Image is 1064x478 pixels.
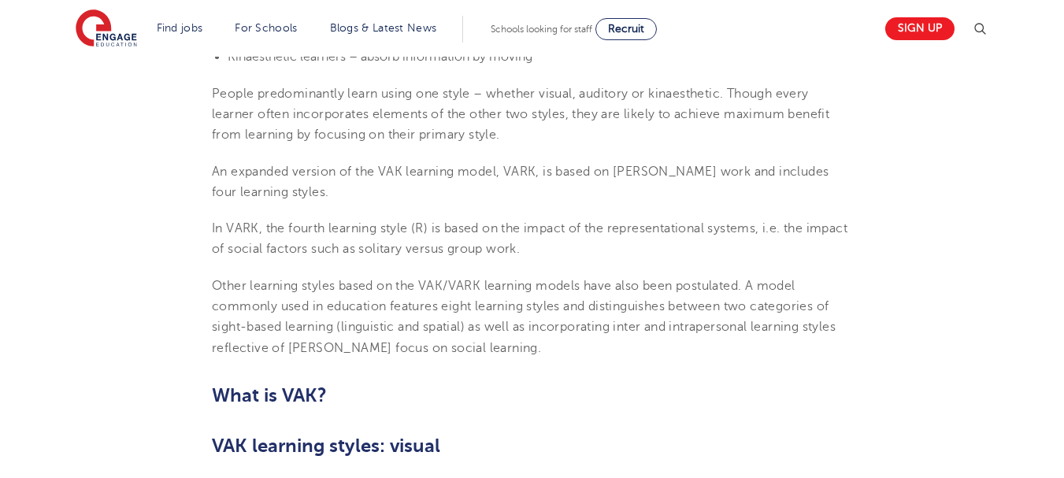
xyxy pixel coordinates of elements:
a: Find jobs [157,22,203,34]
span: In VARK, the fourth learning style (R) is based on the impact of the representational systems, i.... [212,221,847,256]
h2: What is VAK? [212,382,852,409]
img: Engage Education [76,9,137,49]
span: An expanded version of the VAK learning model, VARK, is based on [PERSON_NAME] work and includes ... [212,165,829,199]
span: Other learning styles based on the VAK/VARK learning models have also been postulated. A model co... [212,279,836,355]
a: Blogs & Latest News [330,22,437,34]
a: Sign up [885,17,955,40]
span: People predominantly learn using one style – whether visual, auditory or kinaesthetic. Though eve... [212,87,829,143]
b: VAK learning styles: visual [212,435,440,457]
span: Schools looking for staff [491,24,592,35]
a: Recruit [595,18,657,40]
a: For Schools [235,22,297,34]
span: Recruit [608,23,644,35]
